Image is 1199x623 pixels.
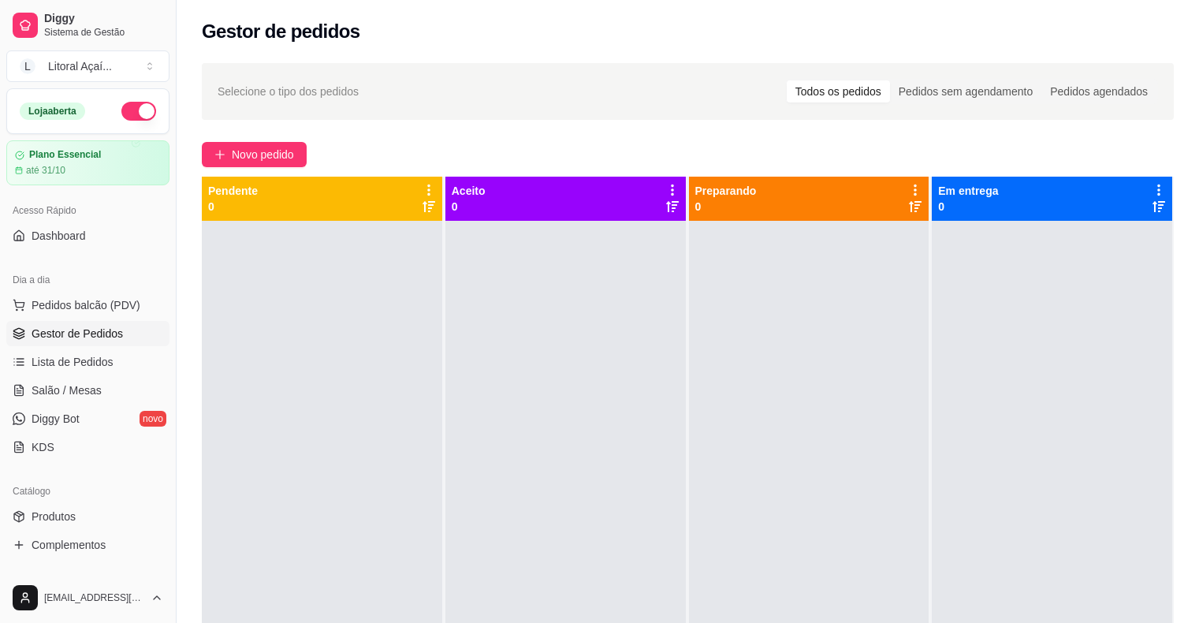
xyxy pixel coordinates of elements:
div: Litoral Açaí ... [48,58,112,74]
div: Pedidos agendados [1041,80,1156,103]
div: Catálogo [6,479,169,504]
h2: Gestor de pedidos [202,19,360,44]
p: 0 [452,199,486,215]
div: Loja aberta [20,103,85,120]
p: Preparando [695,183,757,199]
a: Lista de Pedidos [6,349,169,375]
button: [EMAIL_ADDRESS][DOMAIN_NAME] [6,579,169,617]
span: Diggy Bot [32,411,80,427]
article: até 31/10 [26,164,65,177]
a: Plano Essencialaté 31/10 [6,140,169,185]
span: L [20,58,35,74]
div: Acesso Rápido [6,198,169,223]
button: Pedidos balcão (PDV) [6,293,169,318]
a: Diggy Botnovo [6,406,169,431]
span: Produtos [32,509,76,524]
span: Selecione o tipo dos pedidos [218,83,359,100]
span: [EMAIL_ADDRESS][DOMAIN_NAME] [44,591,144,604]
a: Dashboard [6,223,169,248]
p: Pendente [208,183,258,199]
span: Diggy [44,12,163,26]
a: Gestor de Pedidos [6,321,169,346]
p: Aceito [452,183,486,199]
span: KDS [32,439,54,455]
a: Produtos [6,504,169,529]
button: Novo pedido [202,142,307,167]
span: Salão / Mesas [32,382,102,398]
span: Sistema de Gestão [44,26,163,39]
article: Plano Essencial [29,149,101,161]
p: 0 [695,199,757,215]
p: 0 [208,199,258,215]
button: Alterar Status [121,102,156,121]
span: Dashboard [32,228,86,244]
a: Salão / Mesas [6,378,169,403]
span: Lista de Pedidos [32,354,114,370]
p: 0 [938,199,998,215]
div: Todos os pedidos [787,80,890,103]
span: Pedidos balcão (PDV) [32,297,140,313]
div: Pedidos sem agendamento [890,80,1041,103]
a: KDS [6,435,169,460]
div: Dia a dia [6,267,169,293]
span: Complementos [32,537,106,553]
span: Gestor de Pedidos [32,326,123,341]
a: Complementos [6,532,169,558]
button: Select a team [6,50,169,82]
p: Em entrega [938,183,998,199]
span: plus [214,149,225,160]
a: DiggySistema de Gestão [6,6,169,44]
span: Novo pedido [232,146,294,163]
